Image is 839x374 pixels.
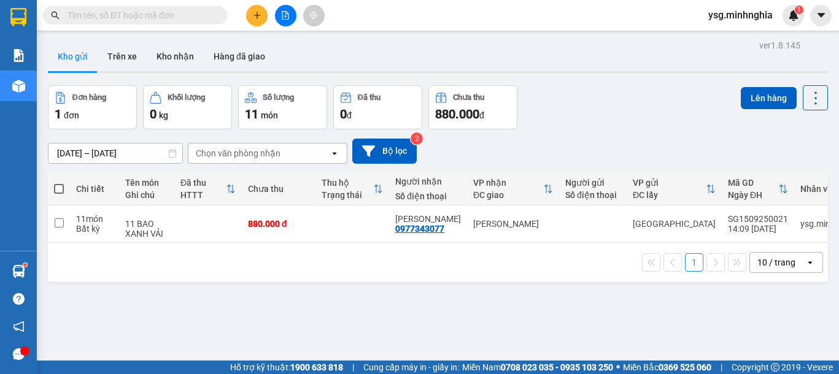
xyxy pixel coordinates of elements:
[275,5,296,26] button: file-add
[722,173,794,205] th: Toggle SortBy
[322,178,373,188] div: Thu hộ
[633,219,716,229] div: [GEOGRAPHIC_DATA]
[238,85,327,129] button: Số lượng11món
[245,107,258,121] span: 11
[204,42,275,71] button: Hàng đã giao
[816,10,827,21] span: caret-down
[395,177,461,186] div: Người nhận
[248,219,309,229] div: 880.000 đ
[261,110,278,120] span: món
[246,5,268,26] button: plus
[728,214,788,224] div: SG1509250021
[68,9,212,22] input: Tìm tên, số ĐT hoặc mã đơn
[315,173,389,205] th: Toggle SortBy
[309,11,318,20] span: aim
[12,49,25,62] img: solution-icon
[76,184,113,194] div: Chi tiết
[728,224,788,234] div: 14:09 [DATE]
[428,85,517,129] button: Chưa thu880.000đ
[395,214,461,224] div: XUÂN THẢO
[98,42,147,71] button: Trên xe
[281,11,290,20] span: file-add
[180,190,226,200] div: HTTT
[10,8,26,26] img: logo-vxr
[616,365,620,370] span: ⚪️
[147,42,204,71] button: Kho nhận
[395,191,461,201] div: Số điện thoại
[13,348,25,360] span: message
[48,42,98,71] button: Kho gửi
[55,107,61,121] span: 1
[230,361,343,374] span: Hỗ trợ kỹ thuật:
[741,87,797,109] button: Lên hàng
[795,6,803,14] sup: 1
[757,256,795,269] div: 10 / trang
[125,178,168,188] div: Tên món
[168,93,205,102] div: Khối lượng
[810,5,832,26] button: caret-down
[473,219,553,229] div: [PERSON_NAME]
[473,178,543,188] div: VP nhận
[12,265,25,278] img: warehouse-icon
[125,190,168,200] div: Ghi chú
[627,173,722,205] th: Toggle SortBy
[788,10,799,21] img: icon-new-feature
[435,107,479,121] span: 880.000
[358,93,381,102] div: Đã thu
[347,110,352,120] span: đ
[352,361,354,374] span: |
[395,224,444,234] div: 0977343077
[12,80,25,93] img: warehouse-icon
[728,178,778,188] div: Mã GD
[76,224,113,234] div: Bất kỳ
[13,293,25,305] span: question-circle
[13,321,25,332] span: notification
[479,110,484,120] span: đ
[143,85,232,129] button: Khối lượng0kg
[196,147,280,159] div: Chọn văn phòng nhận
[333,85,422,129] button: Đã thu0đ
[303,5,325,26] button: aim
[48,143,182,163] input: Select a date range.
[76,214,113,224] div: 11 món
[759,39,800,52] div: ver 1.8.145
[698,7,783,23] span: ysg.minhnghia
[322,190,373,200] div: Trạng thái
[728,190,778,200] div: Ngày ĐH
[363,361,459,374] span: Cung cấp máy in - giấy in:
[467,173,559,205] th: Toggle SortBy
[23,263,27,267] sup: 1
[633,190,706,200] div: ĐC lấy
[659,362,711,372] strong: 0369 525 060
[411,132,423,145] sup: 2
[48,85,137,129] button: Đơn hàng1đơn
[174,173,242,205] th: Toggle SortBy
[685,253,703,272] button: 1
[721,361,722,374] span: |
[623,361,711,374] span: Miền Bắc
[290,362,343,372] strong: 1900 633 818
[64,110,79,120] span: đơn
[340,107,347,121] span: 0
[330,148,339,158] svg: open
[473,190,543,200] div: ĐC giao
[797,6,801,14] span: 1
[771,363,779,372] span: copyright
[51,11,60,20] span: search
[453,93,484,102] div: Chưa thu
[263,93,294,102] div: Số lượng
[462,361,613,374] span: Miền Nam
[633,178,706,188] div: VP gửi
[253,11,261,20] span: plus
[501,362,613,372] strong: 0708 023 035 - 0935 103 250
[150,107,157,121] span: 0
[248,184,309,194] div: Chưa thu
[352,139,417,164] button: Bộ lọc
[565,190,621,200] div: Số điện thoại
[805,258,815,267] svg: open
[180,178,226,188] div: Đã thu
[565,178,621,188] div: Người gửi
[159,110,168,120] span: kg
[125,219,168,239] div: 11 BAO XANH VẢI
[72,93,106,102] div: Đơn hàng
